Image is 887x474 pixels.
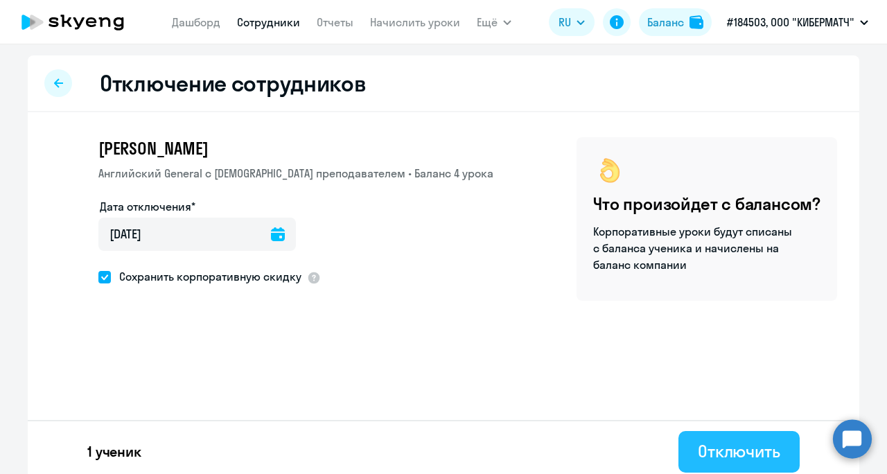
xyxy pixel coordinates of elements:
[317,15,353,29] a: Отчеты
[100,198,195,215] label: Дата отключения*
[549,8,595,36] button: RU
[111,268,301,285] span: Сохранить корпоративную скидку
[172,15,220,29] a: Дашборд
[593,193,820,215] h4: Что произойдет с балансом?
[477,14,498,30] span: Ещё
[98,165,493,182] p: Английский General с [DEMOGRAPHIC_DATA] преподавателем • Баланс 4 урока
[639,8,712,36] button: Балансbalance
[100,69,366,97] h2: Отключение сотрудников
[727,14,854,30] p: #184503, ООО "КИБЕРМАТЧ"
[237,15,300,29] a: Сотрудники
[720,6,875,39] button: #184503, ООО "КИБЕРМАТЧ"
[370,15,460,29] a: Начислить уроки
[98,137,208,159] span: [PERSON_NAME]
[87,442,141,462] p: 1 ученик
[477,8,511,36] button: Ещё
[559,14,571,30] span: RU
[593,154,626,187] img: ok
[98,218,296,251] input: дд.мм.гггг
[647,14,684,30] div: Баланс
[698,440,780,462] div: Отключить
[690,15,703,29] img: balance
[593,223,794,273] p: Корпоративные уроки будут списаны с баланса ученика и начислены на баланс компании
[678,431,800,473] button: Отключить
